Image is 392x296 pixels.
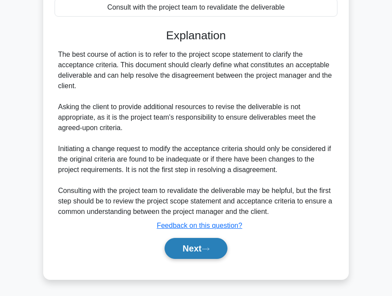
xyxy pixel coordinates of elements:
[157,222,242,229] a: Feedback on this question?
[165,238,227,259] button: Next
[58,49,334,217] div: The best course of action is to refer to the project scope statement to clarify the acceptance cr...
[60,29,332,42] h3: Explanation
